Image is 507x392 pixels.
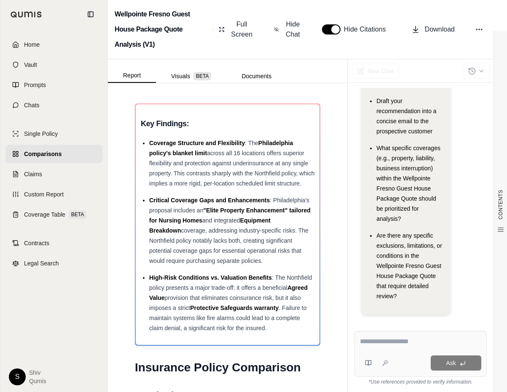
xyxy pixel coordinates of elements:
span: Qumis [29,377,46,385]
div: S [9,368,26,385]
span: "Elite Property Enhancement" tailored for Nursing Homes [149,207,311,224]
span: across all 16 locations offers superior flexibility and protection against underinsurance at any ... [149,150,314,187]
img: Qumis Logo [11,11,42,18]
span: Download [425,24,455,34]
span: and integrated [202,217,240,224]
span: Full Screen [230,19,254,40]
span: CONTENTS [497,190,504,220]
h3: Key Findings: [141,116,314,131]
h1: Insurance Policy Comparison [135,356,320,379]
span: Claims [24,170,42,178]
span: BETA [69,210,86,219]
button: Ask [431,355,481,371]
a: Chats [5,96,102,114]
span: Critical Coverage Gaps and Enhancements [149,197,270,204]
a: Contracts [5,234,102,252]
span: Coverage Table [24,210,65,219]
a: Comparisons [5,145,102,163]
span: Protective Safeguards warranty [190,305,279,311]
button: Collapse sidebar [84,8,97,21]
a: Coverage TableBETA [5,205,102,224]
span: BETA [193,72,211,80]
span: provision that eliminates coinsurance risk, but it also imposes a strict [149,294,301,311]
button: Documents [226,69,287,83]
button: Hide Chat [271,16,305,43]
span: Hide Citations [344,24,391,34]
a: Vault [5,56,102,74]
span: . Failure to maintain systems like fire alarms could lead to a complete claim denial, a significa... [149,305,306,331]
span: Hide Chat [284,19,302,40]
span: Single Policy [24,130,58,138]
span: coverage, addressing industry-specific risks. The Northfield policy notably lacks both, creating ... [149,227,308,264]
a: Prompts [5,76,102,94]
span: Ask [446,360,456,366]
h2: Wellpointe Fresno Guest House Package Quote Analysis (V1) [115,7,209,52]
button: Report [108,69,156,83]
span: Coverage Structure and Flexibility [149,140,245,146]
span: Shiv [29,368,46,377]
span: Contracts [24,239,49,247]
span: Comparisons [24,150,62,158]
span: Home [24,40,40,49]
div: *Use references provided to verify information. [354,377,487,385]
span: What specific coverages (e.g., property, liability, business interruption) within the Wellpointe ... [376,145,440,222]
span: : The [245,140,258,146]
button: Full Screen [215,16,257,43]
a: Custom Report [5,185,102,204]
button: Download [408,21,458,38]
span: Prompts [24,81,46,89]
a: Home [5,35,102,54]
span: Equipment Breakdown [149,217,271,234]
button: Visuals [156,69,226,83]
span: Are there any specific exclusions, limitations, or conditions in the Wellpointe Fresno Guest Hous... [376,232,442,299]
span: Legal Search [24,259,59,268]
span: Draft your recommendation into a concise email to the prospective customer [376,98,436,135]
a: Claims [5,165,102,183]
span: High-Risk Conditions vs. Valuation Benefits [149,274,272,281]
span: Custom Report [24,190,64,199]
a: Single Policy [5,124,102,143]
span: Chats [24,101,40,109]
span: Vault [24,61,37,69]
a: Legal Search [5,254,102,273]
